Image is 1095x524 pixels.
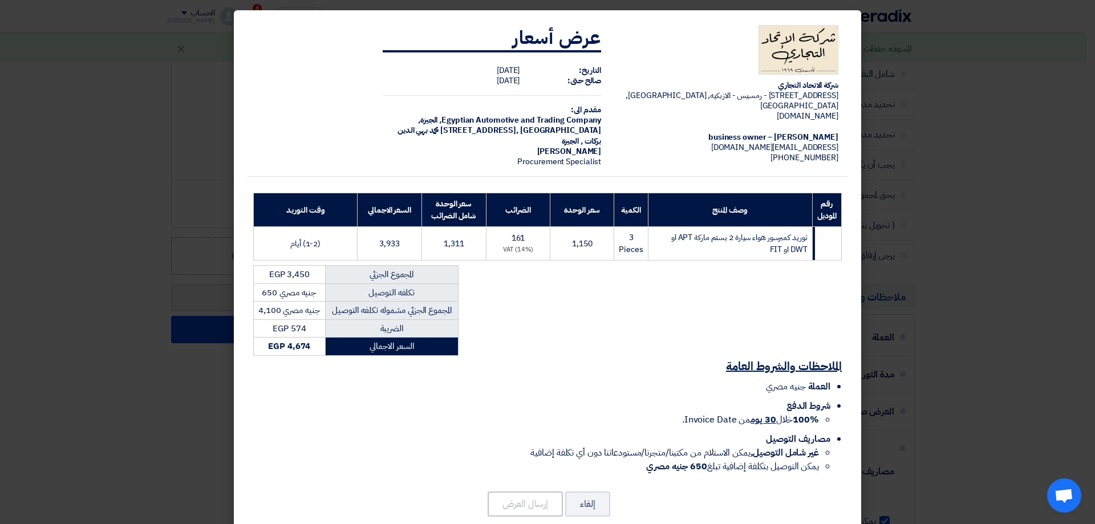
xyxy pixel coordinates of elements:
div: (14%) VAT [491,245,546,255]
span: 3 Pieces [619,231,643,255]
img: Company Logo [759,25,838,75]
span: شروط الدفع [786,399,830,413]
strong: EGP 4,674 [268,340,310,352]
strong: 650 جنيه مصري [646,460,707,473]
span: [STREET_ADDRESS] - رمسيس - الازبكيه, [GEOGRAPHIC_DATA], [GEOGRAPHIC_DATA] [626,90,838,112]
th: الضرائب [486,193,550,227]
strong: عرض أسعار [513,24,601,51]
u: الملاحظات والشروط العامة [726,358,842,375]
span: الجيزة, [GEOGRAPHIC_DATA] ,[STREET_ADDRESS] محمد بهي الدين بركات , الجيزة [398,114,601,147]
span: مصاريف التوصيل [766,432,830,446]
strong: مقدم الى: [571,104,601,116]
span: 161 [512,232,525,244]
th: السعر الاجمالي [358,193,422,227]
li: يمكن التوصيل بتكلفة إضافية تبلغ [253,460,819,473]
span: [DATE] [497,75,520,87]
td: الضريبة [325,319,458,338]
div: [PERSON_NAME] – business owner [619,132,838,143]
strong: صالح حتى: [567,75,601,87]
span: [DOMAIN_NAME] [777,110,838,122]
span: [PERSON_NAME] [537,145,602,157]
strong: 100% [793,413,819,426]
button: إرسال العرض [488,491,563,517]
button: إلغاء [565,491,610,517]
span: جنيه مصري 650 [262,286,317,299]
span: جنيه مصري 4,100 [258,304,321,316]
span: Egyptian Automotive and Trading Company, [439,114,601,126]
th: وصف المنتج [648,193,812,227]
span: 1,311 [444,238,464,250]
span: EGP 574 [273,322,306,335]
th: الكمية [614,193,648,227]
td: EGP 3,450 [254,266,326,284]
th: سعر الوحدة [550,193,614,227]
span: [DATE] [497,64,520,76]
span: جنيه مصري [766,380,805,393]
span: خلال من Invoice Date. [682,413,819,426]
td: المجموع الجزئي [325,266,458,284]
strong: غير شامل التوصيل, [751,446,819,460]
li: يمكن الاستلام من مكتبنا/متجرنا/مستودعاتنا دون أي تكلفة إضافية [253,446,819,460]
strong: التاريخ: [579,64,601,76]
td: المجموع الجزئي مشموله تكلفه التوصيل [325,302,458,320]
div: شركة الاتحاد التجاري [619,80,838,91]
span: 3,933 [379,238,400,250]
span: (1-2) أيام [290,238,321,250]
span: 1,150 [572,238,593,250]
th: رقم الموديل [812,193,841,227]
td: السعر الاجمالي [325,338,458,356]
a: دردشة مفتوحة [1047,478,1081,513]
span: توريد كمبرسور هواء سيارة 2 بستم ماركة APT او DWT او FIT [671,231,808,255]
th: وقت التوريد [254,193,358,227]
th: سعر الوحدة شامل الضرائب [421,193,486,227]
span: Procurement Specialist [517,156,601,168]
span: [EMAIL_ADDRESS][DOMAIN_NAME] [711,141,838,153]
u: 30 يوم [751,413,776,426]
span: [PHONE_NUMBER] [770,152,838,164]
td: تكلفه التوصيل [325,283,458,302]
span: العملة [808,380,830,393]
